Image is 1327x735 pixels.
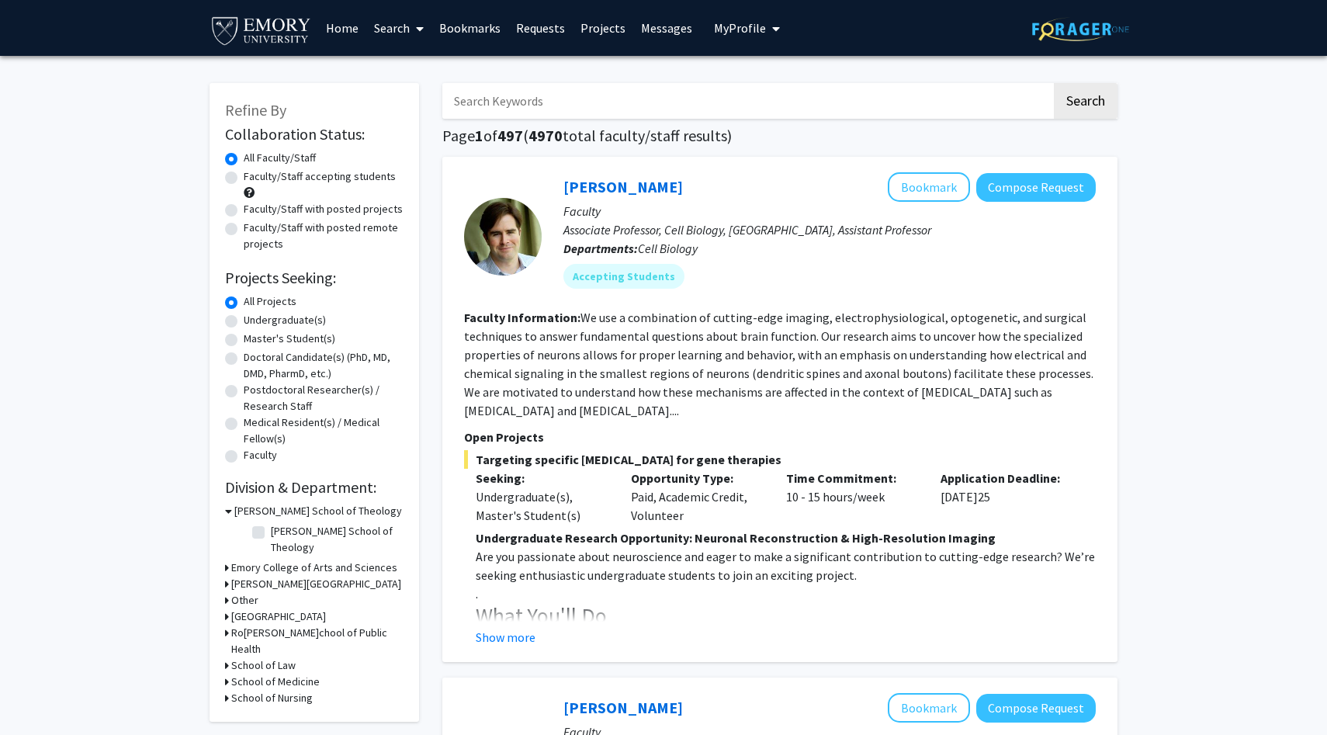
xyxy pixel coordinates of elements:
img: ForagerOne Logo [1032,17,1129,41]
h2: Division & Department: [225,478,404,497]
a: Requests [508,1,573,55]
label: Postdoctoral Researcher(s) / Research Staff [244,382,404,414]
fg-read-more: We use a combination of cutting-edge imaging, electrophysiological, optogenetic, and surgical tec... [464,310,1093,418]
p: Opportunity Type: [631,469,763,487]
div: Paid, Academic Credit, Volunteer [619,469,774,525]
h3: School of Medicine [231,674,320,690]
span: 497 [497,126,523,145]
h3: School of Law [231,657,296,674]
button: Show more [476,628,535,647]
h3: Emory College of Arts and Sciences [231,560,397,576]
p: . [476,584,1096,603]
iframe: Chat [12,665,66,723]
h3: What You'll Do [476,603,1096,629]
label: Faculty/Staff with posted remote projects [244,220,404,252]
label: Faculty/Staff accepting students [244,168,396,185]
h1: Page of ( total faculty/staff results) [442,127,1117,145]
span: My Profile [714,20,766,36]
span: Refine By [225,100,286,120]
div: Undergraduate(s), Master's Student(s) [476,487,608,525]
span: Cell Biology [638,241,698,256]
input: Search Keywords [442,83,1052,119]
a: Home [318,1,366,55]
b: Faculty Information: [464,310,580,325]
strong: Undergraduate Research Opportunity: Neuronal Reconstruction & High-Resolution Imaging [476,530,996,546]
label: [PERSON_NAME] School of Theology [271,523,400,556]
a: [PERSON_NAME] [563,698,683,717]
span: 4970 [528,126,563,145]
button: Add Matt Rowan to Bookmarks [888,172,970,202]
span: Targeting specific [MEDICAL_DATA] for gene therapies [464,450,1096,469]
a: Bookmarks [431,1,508,55]
p: Associate Professor, Cell Biology, [GEOGRAPHIC_DATA], Assistant Professor [563,220,1096,239]
a: [PERSON_NAME] [563,177,683,196]
b: Departments: [563,241,638,256]
div: [DATE]25 [929,469,1084,525]
p: Application Deadline: [941,469,1072,487]
h3: Other [231,592,258,608]
a: Projects [573,1,633,55]
div: 10 - 15 hours/week [774,469,930,525]
label: Undergraduate(s) [244,312,326,328]
mat-chip: Accepting Students [563,264,684,289]
p: Faculty [563,202,1096,220]
label: All Projects [244,293,296,310]
p: Seeking: [476,469,608,487]
p: Time Commitment: [786,469,918,487]
h3: [GEOGRAPHIC_DATA] [231,608,326,625]
span: 1 [475,126,483,145]
a: Messages [633,1,700,55]
label: Master's Student(s) [244,331,335,347]
img: Emory University Logo [210,12,313,47]
button: Compose Request to Runze Yan [976,694,1096,723]
label: Medical Resident(s) / Medical Fellow(s) [244,414,404,447]
button: Search [1054,83,1117,119]
button: Add Runze Yan to Bookmarks [888,693,970,723]
p: Are you passionate about neuroscience and eager to make a significant contribution to cutting-edg... [476,547,1096,584]
h3: [PERSON_NAME] School of Theology [234,503,402,519]
label: Doctoral Candidate(s) (PhD, MD, DMD, PharmD, etc.) [244,349,404,382]
label: Faculty [244,447,277,463]
h2: Collaboration Status: [225,125,404,144]
label: Faculty/Staff with posted projects [244,201,403,217]
h3: School of Nursing [231,690,313,706]
label: All Faculty/Staff [244,150,316,166]
h3: Ro[PERSON_NAME]chool of Public Health [231,625,404,657]
button: Compose Request to Matt Rowan [976,173,1096,202]
h2: Projects Seeking: [225,269,404,287]
p: Open Projects [464,428,1096,446]
a: Search [366,1,431,55]
h3: [PERSON_NAME][GEOGRAPHIC_DATA] [231,576,401,592]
